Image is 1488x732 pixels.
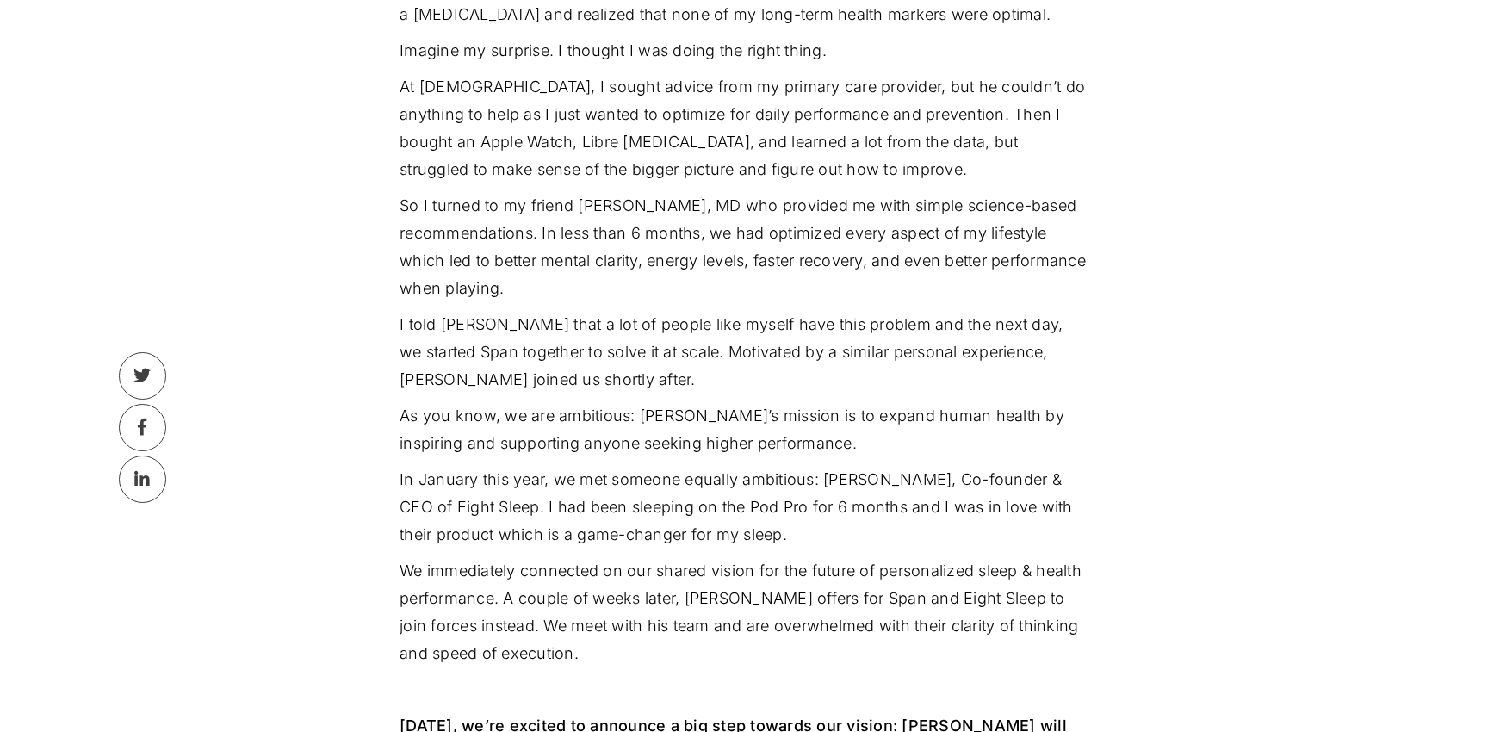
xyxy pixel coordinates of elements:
p: I told [PERSON_NAME] that a lot of people like myself have this problem and the next day, we star... [400,311,1088,394]
p: At [DEMOGRAPHIC_DATA], I sought advice from my primary care provider, but he couldn’t do anything... [400,73,1088,183]
div:  [133,367,152,384]
p: So I turned to my friend [PERSON_NAME], MD who provided me with simple science-based recommendati... [400,192,1088,302]
p: We immediately connected on our shared vision for the future of personalized sleep & health perfo... [400,557,1088,667]
p: Imagine my surprise. I thought I was doing the right thing. [400,37,1088,65]
a:  [119,352,166,400]
div:  [134,470,151,487]
a:  [119,404,166,451]
p: In January this year, we met someone equally ambitious: [PERSON_NAME], Co-founder & CEO of Eight ... [400,466,1088,549]
a:  [119,456,166,503]
p: ‍ [400,676,1088,704]
div:  [138,419,147,436]
p: As you know, we are ambitious: [PERSON_NAME]’s mission is to expand human health by inspiring and... [400,402,1088,457]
